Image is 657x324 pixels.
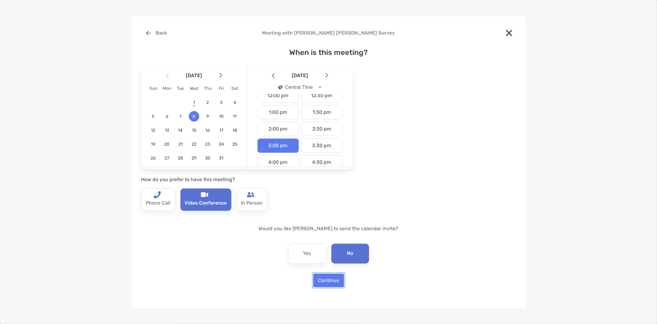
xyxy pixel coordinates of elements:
p: In Person [241,198,263,208]
img: button icon [146,31,151,35]
p: Would you like [PERSON_NAME] to send the calendar invite? [141,225,516,232]
span: 30 [202,156,213,161]
div: Sun [147,86,160,91]
div: 3:30 pm [301,139,343,153]
span: 21 [175,142,186,147]
span: 1 [189,100,199,105]
div: 1:00 pm [258,105,299,119]
img: Open dropdown arrow [318,86,322,88]
span: 20 [162,142,172,147]
span: 13 [162,128,172,133]
img: close modal [506,30,512,36]
button: iconCentral Time [273,80,327,94]
div: 1:30 pm [301,105,343,119]
img: Arrow icon [272,73,275,78]
span: 11 [229,114,240,119]
p: Yes [303,249,311,259]
div: 4:00 pm [258,155,299,169]
span: 17 [216,128,226,133]
img: type-call [201,191,208,198]
img: icon [278,85,282,89]
span: 14 [175,128,186,133]
span: 23 [202,142,213,147]
span: 29 [189,156,199,161]
div: Mon [160,86,174,91]
span: 22 [189,142,199,147]
p: Phone Call [146,198,171,208]
div: 12:00 pm [258,89,299,103]
div: 2:30 pm [301,122,343,136]
button: Back [141,26,172,40]
div: 4:30 pm [301,155,343,169]
span: 16 [202,128,213,133]
span: 24 [216,142,226,147]
span: 8 [189,114,199,119]
span: 9 [202,114,213,119]
div: Tue [174,86,187,91]
span: 10 [216,114,226,119]
h4: When is this meeting? [141,48,516,57]
span: 28 [175,156,186,161]
span: 25 [229,142,240,147]
span: [DATE] [276,73,324,78]
div: Central Time [278,85,313,90]
span: 3 [216,100,226,105]
div: Thu [201,86,214,91]
span: 7 [175,114,186,119]
div: Sat [228,86,241,91]
span: 4 [229,100,240,105]
span: 26 [148,156,159,161]
div: Wed [187,86,201,91]
img: type-call [153,191,161,198]
span: 27 [162,156,172,161]
p: Video Conference [185,198,227,208]
img: Arrow icon [219,73,222,78]
span: 5 [148,114,159,119]
span: 15 [189,128,199,133]
div: 3:00 pm [258,139,299,153]
span: 6 [162,114,172,119]
div: Fri [214,86,228,91]
h4: Meeting with [PERSON_NAME] [PERSON_NAME] Survey [141,30,516,36]
div: 2:00 pm [258,122,299,136]
span: 18 [229,128,240,133]
span: [DATE] [170,73,218,78]
span: 31 [216,156,226,161]
img: type-call [247,191,254,198]
img: Arrow icon [325,73,328,78]
span: 12 [148,128,159,133]
p: How do you prefer to have this meeting? [141,176,353,183]
span: 19 [148,142,159,147]
span: 2 [202,100,213,105]
p: No [347,249,353,259]
img: Arrow icon [166,73,169,78]
button: Continue [313,274,344,287]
